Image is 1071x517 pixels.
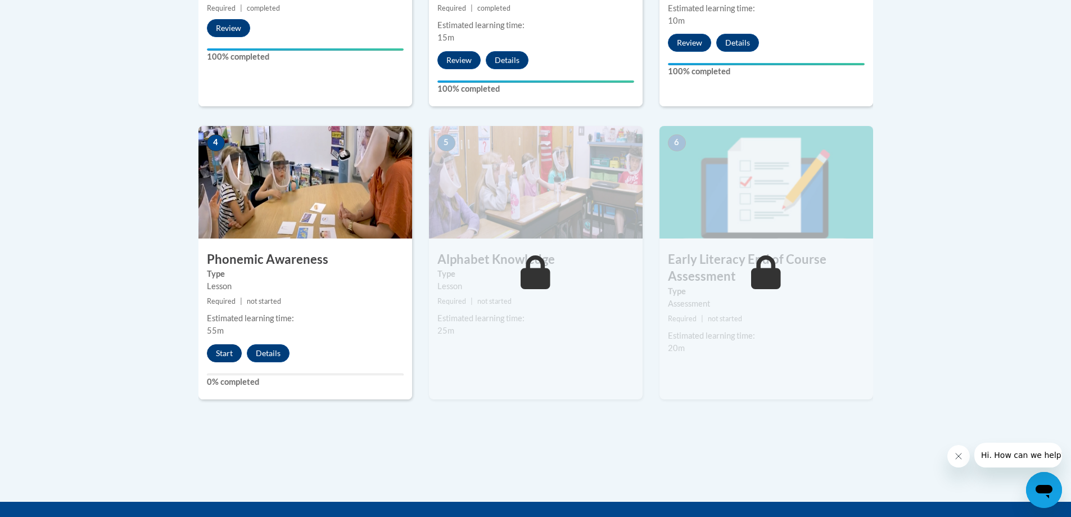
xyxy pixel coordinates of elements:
button: Review [668,34,711,52]
span: | [701,314,703,323]
button: Details [486,51,528,69]
iframe: Message from company [974,443,1062,467]
div: Your progress [207,48,404,51]
span: Required [437,297,466,305]
span: | [240,4,242,12]
span: | [471,4,473,12]
img: Course Image [429,126,643,239]
label: Type [207,268,404,280]
span: Required [207,4,236,12]
label: Type [437,268,634,280]
div: Your progress [437,80,634,83]
img: Course Image [198,126,412,239]
button: Start [207,344,242,362]
div: Estimated learning time: [668,330,865,342]
div: Estimated learning time: [207,312,404,325]
span: | [240,297,242,305]
div: Estimated learning time: [437,19,634,32]
span: 55m [207,326,224,335]
span: 6 [668,134,686,151]
div: Lesson [437,280,634,293]
button: Review [207,19,250,37]
img: Course Image [659,126,873,239]
button: Details [247,344,290,362]
div: Your progress [668,63,865,65]
span: Required [437,4,466,12]
span: not started [247,297,281,305]
h3: Alphabet Knowledge [429,251,643,268]
span: 4 [207,134,225,151]
span: not started [708,314,742,323]
iframe: Button to launch messaging window [1026,472,1062,508]
label: 100% completed [437,83,634,95]
span: 15m [437,33,454,42]
div: Lesson [207,280,404,293]
div: Assessment [668,298,865,310]
span: 25m [437,326,454,335]
span: 10m [668,16,685,25]
h3: Early Literacy End of Course Assessment [659,251,873,286]
span: | [471,297,473,305]
label: 0% completed [207,376,404,388]
label: 100% completed [668,65,865,78]
div: Estimated learning time: [668,2,865,15]
label: Type [668,285,865,298]
h3: Phonemic Awareness [198,251,412,268]
span: completed [247,4,280,12]
iframe: Close message [947,445,970,467]
button: Review [437,51,481,69]
button: Details [716,34,759,52]
span: not started [477,297,512,305]
span: Required [207,297,236,305]
span: completed [477,4,510,12]
label: 100% completed [207,51,404,63]
div: Estimated learning time: [437,312,634,325]
span: 5 [437,134,455,151]
span: Hi. How can we help? [7,8,91,17]
span: 20m [668,343,685,353]
span: Required [668,314,697,323]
